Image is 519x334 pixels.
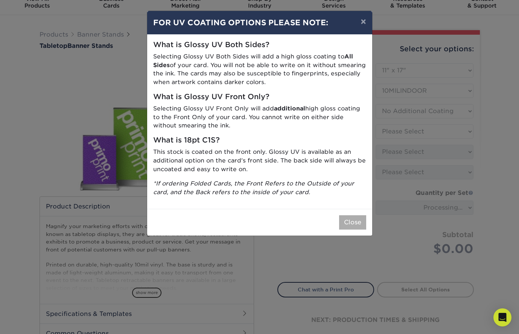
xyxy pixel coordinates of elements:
[493,308,511,326] div: Open Intercom Messenger
[153,52,366,87] p: Selecting Glossy UV Both Sides will add a high gloss coating to of your card. You will not be abl...
[153,93,366,101] h5: What is Glossy UV Front Only?
[355,11,372,32] button: ×
[339,215,366,230] button: Close
[153,41,366,49] h5: What is Glossy UV Both Sides?
[153,148,366,173] p: This stock is coated on the front only. Glossy UV is available as an additional option on the car...
[153,17,366,28] h4: FOR UV COATING OPTIONS PLEASE NOTE:
[153,180,354,196] i: *If ordering Folded Cards, the Front Refers to the Outside of your card, and the Back refers to t...
[274,105,305,112] strong: additional
[153,104,366,130] p: Selecting Glossy UV Front Only will add high gloss coating to the Front Only of your card. You ca...
[153,136,366,145] h5: What is 18pt C1S?
[153,53,353,69] strong: All Sides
